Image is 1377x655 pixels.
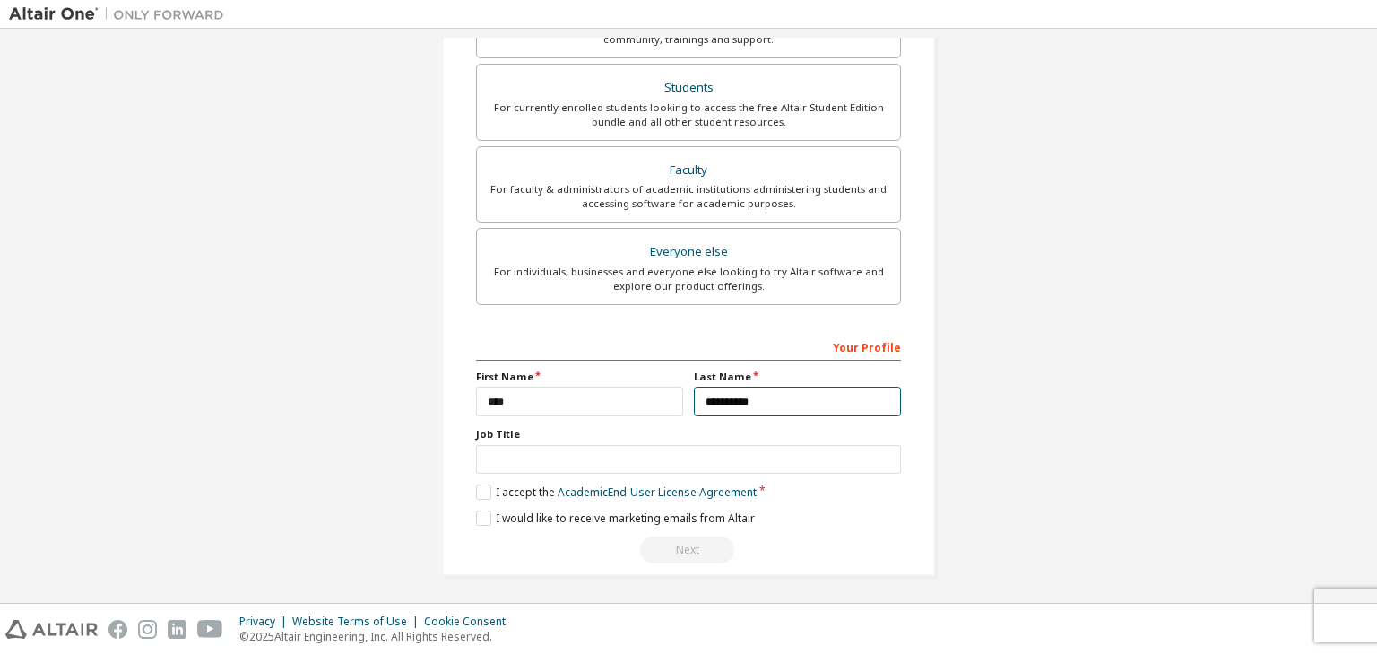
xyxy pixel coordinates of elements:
label: I would like to receive marketing emails from Altair [476,511,755,526]
div: Read and acccept EULA to continue [476,537,901,563]
label: Last Name [694,370,901,384]
img: facebook.svg [108,620,127,639]
div: Privacy [239,615,292,629]
label: I accept the [476,485,757,500]
div: Students [488,75,889,100]
label: First Name [476,370,683,384]
a: Academic End-User License Agreement [558,485,757,500]
div: For faculty & administrators of academic institutions administering students and accessing softwa... [488,182,889,211]
div: Your Profile [476,332,901,361]
div: Website Terms of Use [292,615,424,629]
img: instagram.svg [138,620,157,639]
div: Faculty [488,158,889,183]
label: Job Title [476,427,901,441]
div: Cookie Consent [424,615,516,629]
img: linkedin.svg [168,620,186,639]
img: youtube.svg [197,620,223,639]
div: Everyone else [488,240,889,265]
p: © 2025 Altair Engineering, Inc. All Rights Reserved. [239,629,516,644]
img: Altair One [9,5,233,23]
img: altair_logo.svg [5,620,98,639]
div: For currently enrolled students looking to access the free Altair Student Edition bundle and all ... [488,100,889,129]
div: For individuals, businesses and everyone else looking to try Altair software and explore our prod... [488,265,889,293]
